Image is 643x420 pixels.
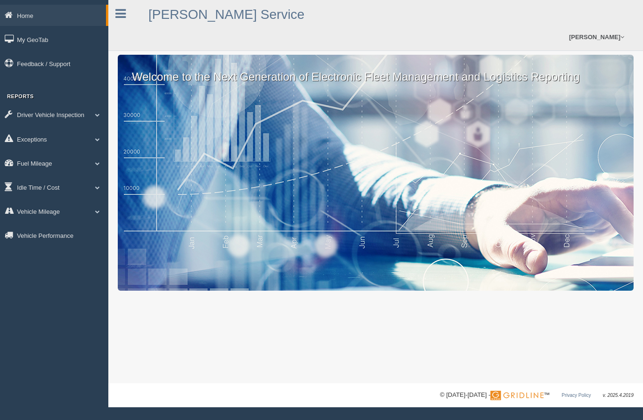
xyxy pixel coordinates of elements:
[564,24,629,50] a: [PERSON_NAME]
[118,55,634,85] p: Welcome to the Next Generation of Electronic Fleet Management and Logistics Reporting
[562,393,591,398] a: Privacy Policy
[603,393,634,398] span: v. 2025.4.2019
[490,391,544,400] img: Gridline
[440,390,634,400] div: © [DATE]-[DATE] - ™
[148,7,304,22] a: [PERSON_NAME] Service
